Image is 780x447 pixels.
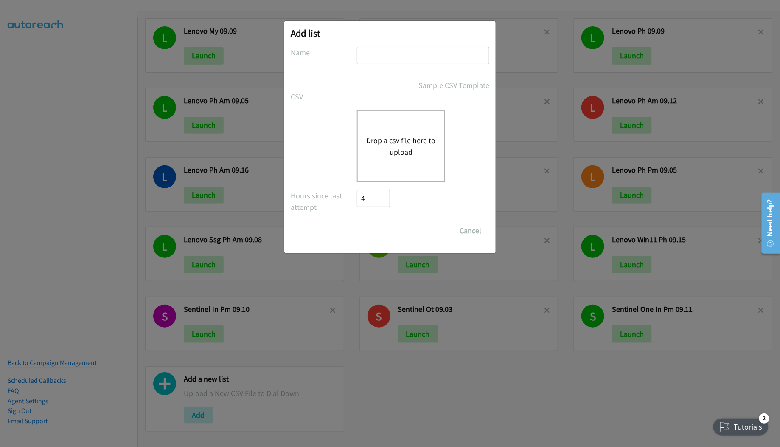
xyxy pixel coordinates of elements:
label: CSV [291,91,357,102]
a: Sample CSV Template [418,79,489,91]
iframe: Resource Center [756,190,780,257]
label: Name [291,47,357,58]
iframe: Checklist [708,410,774,441]
button: Drop a csv file here to upload [366,135,436,158]
button: Cancel [452,222,489,239]
label: Hours since last attempt [291,190,357,213]
h2: Add list [291,27,489,39]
